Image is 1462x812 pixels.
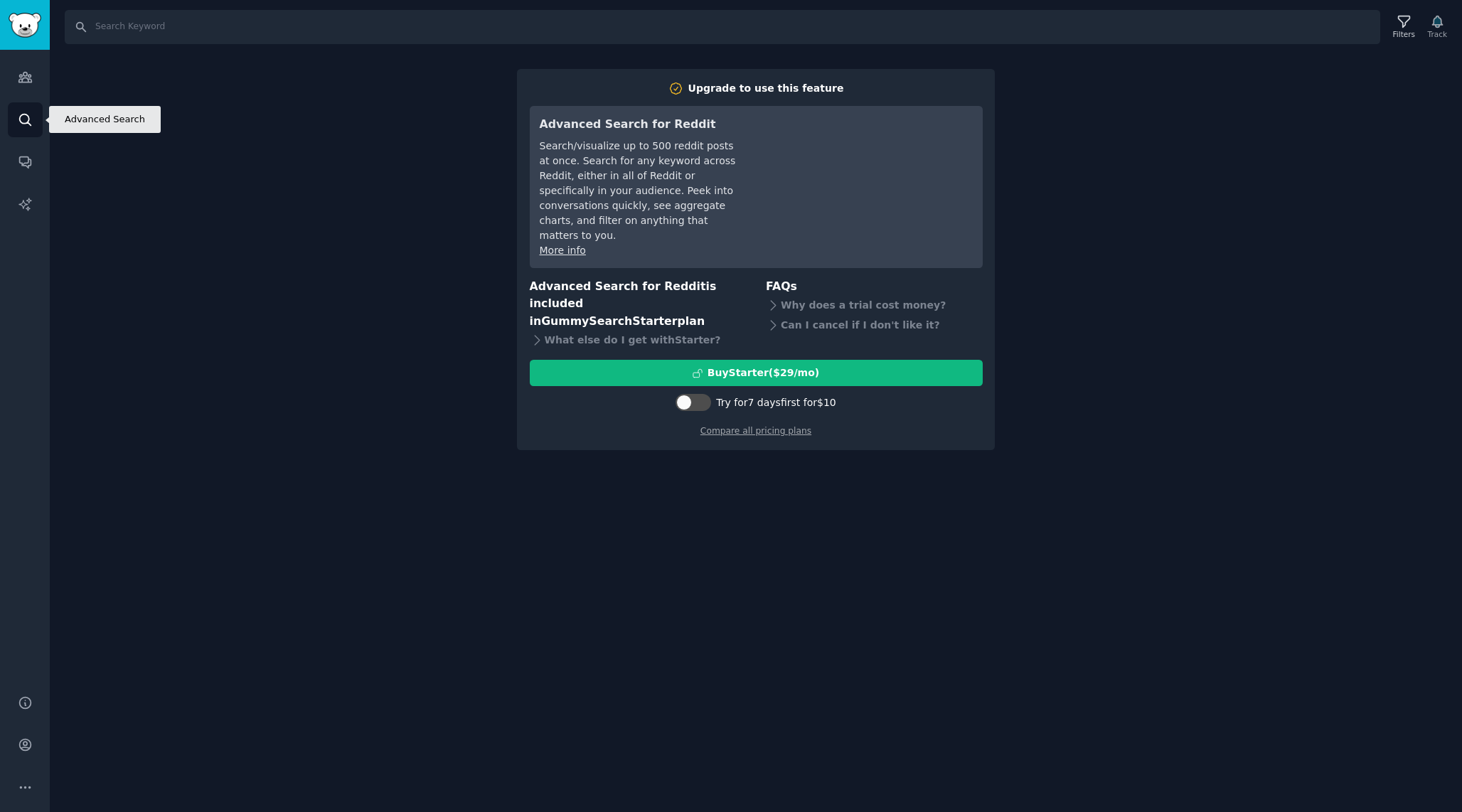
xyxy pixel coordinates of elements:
img: GummySearch logo [9,13,41,38]
span: GummySearch Starter [541,314,677,328]
input: Search Keyword [65,10,1380,44]
a: More info [540,245,586,256]
div: Buy Starter ($ 29 /mo ) [708,365,819,380]
div: Try for 7 days first for $10 [716,395,836,410]
div: Search/visualize up to 500 reddit posts at once. Search for any keyword across Reddit, either in ... [540,139,740,243]
iframe: YouTube video player [759,116,973,223]
div: Upgrade to use this feature [688,81,844,96]
h3: FAQs [766,278,983,296]
div: Why does a trial cost money? [766,295,983,315]
div: What else do I get with Starter ? [530,330,747,350]
h3: Advanced Search for Reddit is included in plan [530,278,747,331]
div: Can I cancel if I don't like it? [766,315,983,335]
button: BuyStarter($29/mo) [530,360,983,386]
div: Filters [1393,29,1415,39]
h3: Advanced Search for Reddit [540,116,740,134]
a: Compare all pricing plans [700,426,811,436]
